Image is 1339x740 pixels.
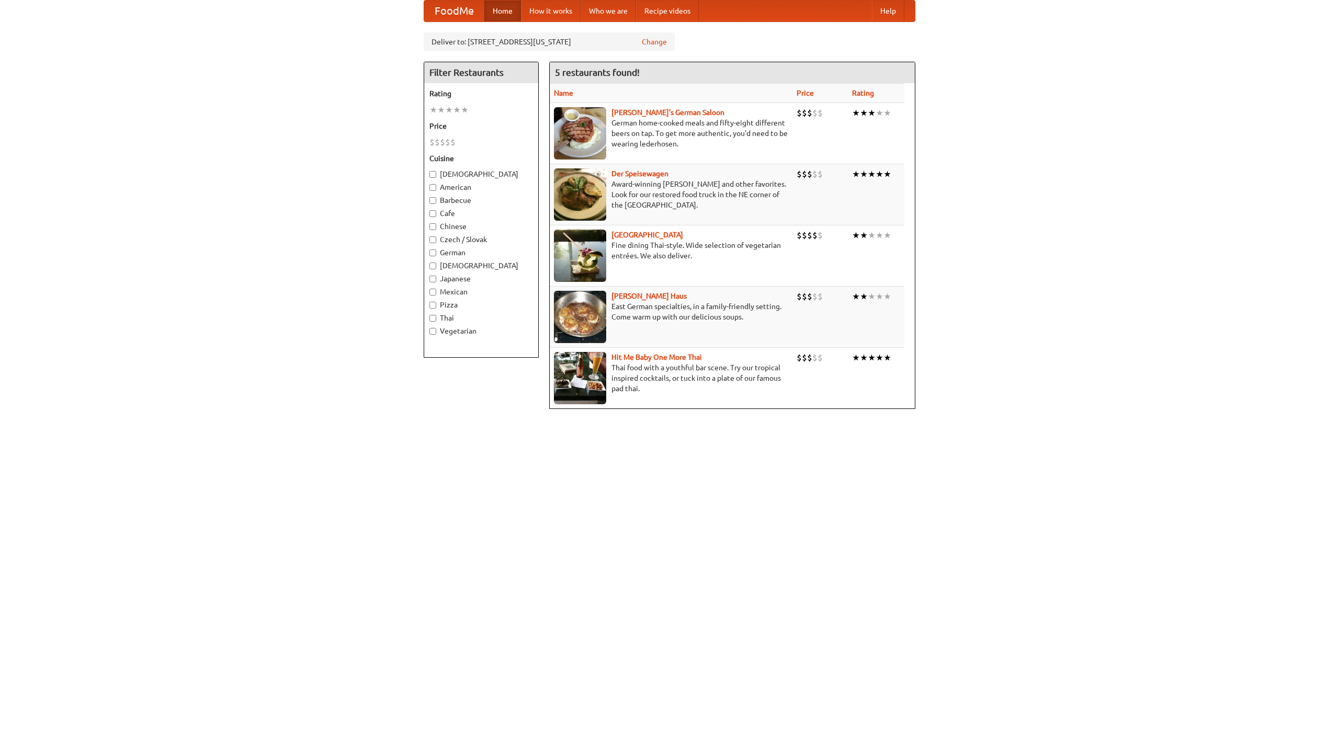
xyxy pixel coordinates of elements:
li: $ [802,168,807,180]
label: Pizza [429,300,533,310]
li: ★ [876,291,883,302]
input: Japanese [429,276,436,282]
a: Home [484,1,521,21]
label: Japanese [429,274,533,284]
a: [PERSON_NAME]'s German Saloon [611,108,724,117]
label: German [429,247,533,258]
label: Cafe [429,208,533,219]
li: ★ [860,291,868,302]
img: kohlhaus.jpg [554,291,606,343]
img: speisewagen.jpg [554,168,606,221]
li: $ [818,352,823,363]
li: ★ [883,352,891,363]
a: Help [872,1,904,21]
li: ★ [868,291,876,302]
li: $ [818,230,823,241]
input: Chinese [429,223,436,230]
a: [GEOGRAPHIC_DATA] [611,231,683,239]
p: East German specialties, in a family-friendly setting. Come warm up with our delicious soups. [554,301,788,322]
a: [PERSON_NAME] Haus [611,292,687,300]
li: $ [812,168,818,180]
img: satay.jpg [554,230,606,282]
li: $ [797,168,802,180]
li: $ [435,136,440,148]
li: $ [812,291,818,302]
input: Mexican [429,289,436,295]
li: $ [812,352,818,363]
li: ★ [429,104,437,116]
p: Thai food with a youthful bar scene. Try our tropical inspired cocktails, or tuck into a plate of... [554,362,788,394]
input: German [429,249,436,256]
div: Deliver to: [STREET_ADDRESS][US_STATE] [424,32,675,51]
li: ★ [883,291,891,302]
a: Name [554,89,573,97]
li: ★ [876,230,883,241]
li: $ [807,352,812,363]
li: $ [802,291,807,302]
li: ★ [868,168,876,180]
input: Vegetarian [429,328,436,335]
li: ★ [883,107,891,119]
li: $ [802,107,807,119]
li: $ [802,230,807,241]
label: [DEMOGRAPHIC_DATA] [429,260,533,271]
li: ★ [852,230,860,241]
li: $ [797,291,802,302]
li: $ [812,107,818,119]
label: Czech / Slovak [429,234,533,245]
img: esthers.jpg [554,107,606,160]
li: $ [797,107,802,119]
li: ★ [876,168,883,180]
a: Der Speisewagen [611,169,668,178]
input: [DEMOGRAPHIC_DATA] [429,263,436,269]
label: [DEMOGRAPHIC_DATA] [429,169,533,179]
h4: Filter Restaurants [424,62,538,83]
li: $ [818,107,823,119]
li: ★ [461,104,469,116]
h5: Price [429,121,533,131]
li: $ [445,136,450,148]
a: Change [642,37,667,47]
li: ★ [860,107,868,119]
a: FoodMe [424,1,484,21]
li: ★ [876,352,883,363]
ng-pluralize: 5 restaurants found! [555,67,640,77]
li: ★ [852,168,860,180]
input: Thai [429,315,436,322]
a: Price [797,89,814,97]
li: ★ [445,104,453,116]
li: ★ [883,168,891,180]
li: ★ [453,104,461,116]
li: $ [450,136,456,148]
a: How it works [521,1,581,21]
li: ★ [860,352,868,363]
input: American [429,184,436,191]
li: $ [818,168,823,180]
li: ★ [868,352,876,363]
img: babythai.jpg [554,352,606,404]
p: German home-cooked meals and fifty-eight different beers on tap. To get more authentic, you'd nee... [554,118,788,149]
li: $ [440,136,445,148]
li: $ [807,230,812,241]
li: ★ [860,168,868,180]
li: ★ [868,107,876,119]
li: ★ [852,291,860,302]
label: Barbecue [429,195,533,206]
input: Czech / Slovak [429,236,436,243]
li: ★ [437,104,445,116]
li: ★ [860,230,868,241]
li: $ [807,291,812,302]
label: Mexican [429,287,533,297]
label: American [429,182,533,192]
input: Pizza [429,302,436,309]
li: ★ [883,230,891,241]
li: $ [807,107,812,119]
h5: Rating [429,88,533,99]
li: $ [818,291,823,302]
li: $ [797,352,802,363]
li: $ [807,168,812,180]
